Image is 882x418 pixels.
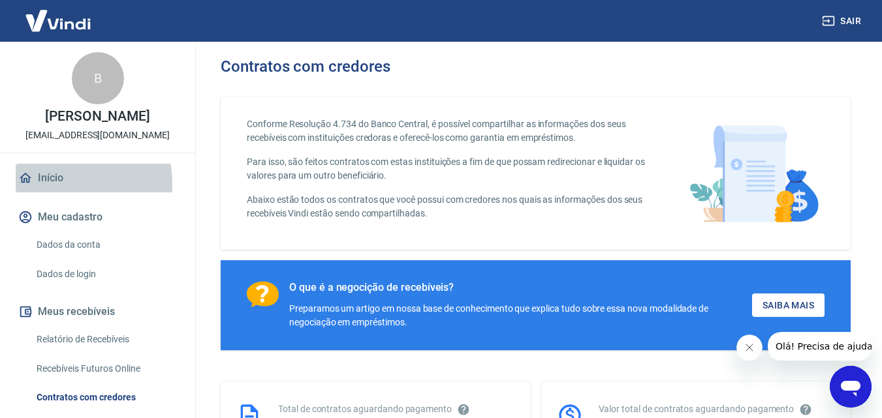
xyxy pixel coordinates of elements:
a: Saiba Mais [752,293,825,318]
p: [EMAIL_ADDRESS][DOMAIN_NAME] [25,128,170,142]
img: Ícone com um ponto de interrogação. [247,281,279,308]
p: Para isso, são feitos contratos com estas instituições a fim de que possam redirecionar e liquida... [247,155,652,183]
a: Relatório de Recebíveis [31,326,180,353]
div: Preparamos um artigo em nossa base de conhecimento que explica tudo sobre essa nova modalidade de... [289,302,752,329]
button: Sair [819,9,866,33]
div: Total de contratos aguardando pagamento [278,402,515,416]
span: Olá! Precisa de ajuda? [8,9,110,20]
svg: O valor comprometido não se refere a pagamentos pendentes na Vindi e sim como garantia a outras i... [799,403,812,416]
img: Vindi [16,1,101,40]
a: Dados de login [31,261,180,288]
p: Abaixo estão todos os contratos que você possui com credores nos quais as informações dos seus re... [247,193,652,220]
button: Meus recebíveis [16,297,180,326]
a: Início [16,164,180,192]
h3: Contratos com credores [221,57,390,76]
p: [PERSON_NAME] [45,110,150,123]
div: Valor total de contratos aguardando pagamento [599,402,836,416]
a: Recebíveis Futuros Online [31,355,180,382]
p: Conforme Resolução 4.734 do Banco Central, é possível compartilhar as informações dos seus recebí... [247,117,652,145]
iframe: Fechar mensagem [736,335,763,361]
iframe: Botão para abrir a janela de mensagens [830,366,872,408]
img: main-image.9f1869c469d712ad33ce.png [683,117,825,229]
button: Meu cadastro [16,203,180,231]
div: B [72,52,124,104]
iframe: Mensagem da empresa [768,332,872,361]
a: Dados da conta [31,231,180,258]
div: O que é a negocição de recebíveis? [289,281,752,294]
a: Contratos com credores [31,384,180,411]
svg: Esses contratos não se referem à Vindi, mas sim a outras instituições. [457,403,470,416]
